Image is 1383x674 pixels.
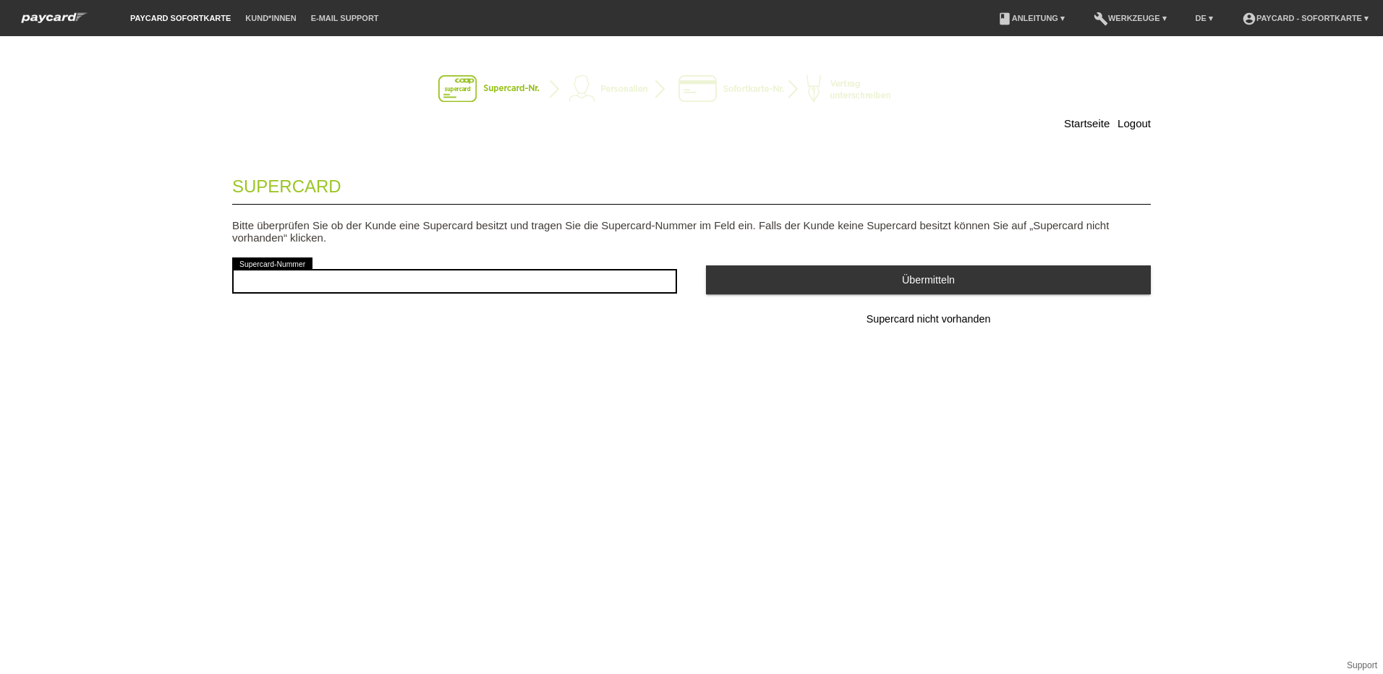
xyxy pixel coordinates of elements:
span: Übermitteln [902,274,955,286]
a: buildWerkzeuge ▾ [1086,14,1174,22]
legend: Supercard [232,162,1151,205]
p: Bitte überprüfen Sie ob der Kunde eine Supercard besitzt und tragen Sie die Supercard-Nummer im F... [232,219,1151,244]
a: bookAnleitung ▾ [990,14,1072,22]
a: E-Mail Support [304,14,386,22]
a: DE ▾ [1188,14,1220,22]
i: build [1094,12,1108,26]
i: account_circle [1242,12,1256,26]
a: paycard Sofortkarte [14,17,94,27]
button: Übermitteln [706,265,1151,294]
a: account_circlepaycard - Sofortkarte ▾ [1235,14,1376,22]
a: Startseite [1064,117,1110,129]
a: Support [1347,660,1377,670]
img: instantcard-v2-de-1.png [438,75,945,104]
a: Kund*innen [238,14,303,22]
a: Logout [1118,117,1151,129]
button: Supercard nicht vorhanden [706,305,1151,334]
span: Supercard nicht vorhanden [867,313,991,325]
a: paycard Sofortkarte [123,14,238,22]
img: paycard Sofortkarte [14,10,94,25]
i: book [997,12,1012,26]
